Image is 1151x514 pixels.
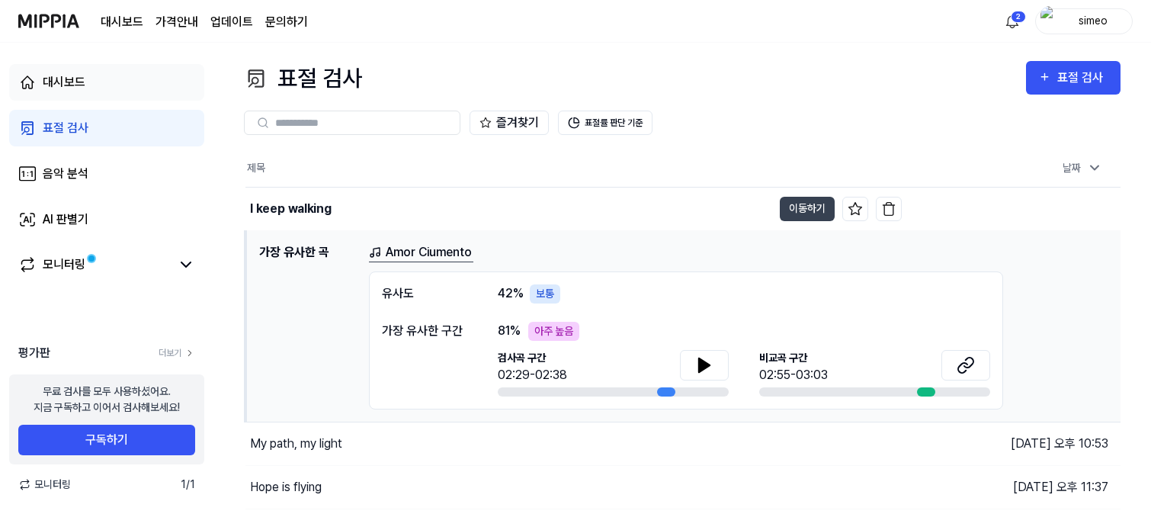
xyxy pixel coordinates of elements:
[159,346,195,360] a: 더보기
[530,284,560,304] div: 보통
[18,344,50,362] span: 평가판
[155,13,198,31] a: 가격안내
[43,255,85,274] div: 모니터링
[902,187,1121,230] td: [DATE] 오전 12:07
[498,284,524,303] span: 42 %
[1000,9,1024,34] button: 알림2
[181,477,195,493] span: 1 / 1
[1040,6,1059,37] img: profile
[43,73,85,92] div: 대시보드
[43,165,88,183] div: 음악 분석
[369,243,473,262] a: Amor Ciumento
[881,201,896,217] img: delete
[1035,8,1133,34] button: profilesimeo
[1003,12,1021,31] img: 알림
[9,64,204,101] a: 대시보드
[1057,68,1108,88] div: 표절 검사
[250,435,342,453] div: My path, my light
[101,13,143,31] a: 대시보드
[9,110,204,146] a: 표절 검사
[244,61,362,95] div: 표절 검사
[498,322,521,340] span: 81 %
[34,384,180,416] div: 무료 검사를 모두 사용하셨어요. 지금 구독하고 이어서 검사해보세요!
[43,119,88,137] div: 표절 검사
[259,243,357,410] h1: 가장 유사한 곡
[18,255,171,274] a: 모니터링
[382,322,467,340] div: 가장 유사한 구간
[265,13,308,31] a: 문의하기
[558,111,652,135] button: 표절률 판단 기준
[43,210,88,229] div: AI 판별기
[18,477,71,493] span: 모니터링
[250,200,332,218] div: I keep walking
[498,366,567,384] div: 02:29-02:38
[759,350,828,366] span: 비교곡 구간
[250,478,322,496] div: Hope is flying
[1056,156,1108,181] div: 날짜
[1026,61,1121,95] button: 표절 검사
[245,150,902,187] th: 제목
[470,111,549,135] button: 즐겨찾기
[9,201,204,238] a: AI 판별기
[9,156,204,192] a: 음악 분석
[498,350,567,366] span: 검사곡 구간
[1063,12,1123,29] div: simeo
[902,422,1121,465] td: [DATE] 오후 10:53
[528,322,579,341] div: 아주 높음
[1011,11,1026,23] div: 2
[902,465,1121,509] td: [DATE] 오후 11:37
[759,366,828,384] div: 02:55-03:03
[780,197,835,221] button: 이동하기
[382,284,467,304] div: 유사도
[18,425,195,455] button: 구독하기
[210,13,253,31] a: 업데이트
